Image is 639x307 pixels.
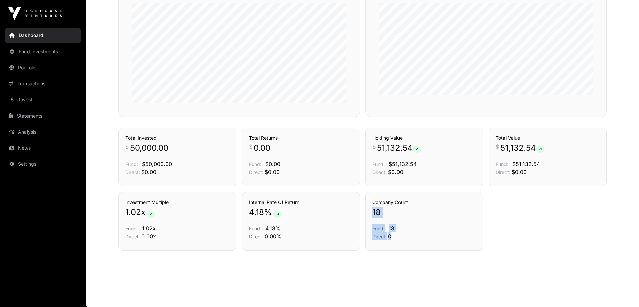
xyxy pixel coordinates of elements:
[125,207,141,218] span: 1.02
[254,143,270,153] span: 0.00
[500,143,544,153] span: 51,132.54
[372,234,387,239] span: Direct:
[512,169,527,175] span: $0.00
[372,226,385,231] span: Fund:
[512,161,540,167] span: $51,132.54
[377,143,421,153] span: 51,132.54
[372,199,476,206] h3: Company Count
[8,7,62,20] img: Icehouse Ventures Logo
[496,169,510,175] span: Direct:
[125,169,140,175] span: Direct:
[141,169,156,175] span: $0.00
[249,169,263,175] span: Direct:
[142,161,172,167] span: $50,000.00
[496,143,499,151] span: $
[372,143,376,151] span: $
[125,161,138,167] span: Fund:
[249,207,264,218] span: 4.18
[125,226,138,231] span: Fund:
[496,135,600,141] h3: Total Value
[388,233,391,240] span: 0
[265,233,282,240] span: 0.00%
[264,207,272,218] span: %
[5,76,81,91] a: Transactions
[372,169,387,175] span: Direct:
[142,225,156,232] span: 1.02x
[130,143,168,153] span: 50,000.00
[388,169,403,175] span: $0.00
[249,135,353,141] h3: Total Returns
[372,207,381,218] span: 18
[141,233,156,240] span: 0.00x
[265,169,280,175] span: $0.00
[125,199,229,206] h3: Investment Multiple
[496,161,508,167] span: Fund:
[5,92,81,107] a: Invest
[249,226,261,231] span: Fund:
[265,161,280,167] span: $0.00
[372,135,476,141] h3: Holding Value
[5,44,81,59] a: Fund Investments
[265,225,281,232] span: 4.18%
[141,207,145,218] span: x
[5,141,81,155] a: News
[125,234,140,239] span: Direct:
[125,143,129,151] span: $
[605,275,639,307] iframe: Chat Widget
[249,199,353,206] h3: Internal Rate Of Return
[249,234,263,239] span: Direct:
[372,161,385,167] span: Fund:
[249,143,252,151] span: $
[125,135,229,141] h3: Total Invested
[389,225,394,232] span: 18
[5,125,81,139] a: Analysis
[5,157,81,171] a: Settings
[249,161,261,167] span: Fund:
[5,28,81,43] a: Dashboard
[5,108,81,123] a: Statements
[5,60,81,75] a: Portfolio
[389,161,417,167] span: $51,132.54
